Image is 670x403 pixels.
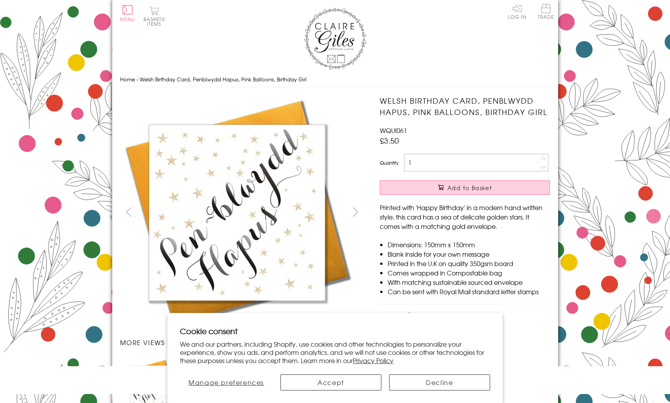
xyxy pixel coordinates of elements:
[180,326,490,336] h2: Cookie consent
[120,76,135,83] a: Home
[280,374,381,390] button: Accept
[353,356,393,365] a: Privacy Policy
[144,6,165,26] button: Basket0 items
[388,240,550,249] li: Dimensions: 150mm x 150mm
[447,184,492,192] span: Add to Basket
[189,378,264,387] span: Manage preferences
[380,159,399,166] label: Quantity
[347,203,364,221] button: next
[380,95,550,118] h1: Welsh Birthday Card, Penblwydd Hapus, Pink Balloons, Birthday Girl
[147,16,165,27] span: 0 items
[388,277,550,287] li: With matching sustainable sourced envelope
[304,8,366,70] img: Claire Giles Greetings Cards
[388,249,550,259] li: Blank inside for your own message
[180,374,273,390] button: Manage preferences
[120,5,135,22] button: Menu
[380,180,550,195] button: Add to Basket
[120,16,135,23] span: Menu
[380,135,399,146] span: £3.50
[140,76,307,83] span: Welsh Birthday Card, Penblwydd Hapus, Pink Balloons, Birthday Girl
[180,340,490,364] p: We and our partners, including Shopify, use cookies and other technologies to personalize your ex...
[388,287,550,296] li: Can be sent with Royal Mail standard letter stamps
[120,95,355,330] img: Welsh Birthday Card, Penblwydd Hapus, Pink Balloons, Birthday Girl
[389,374,490,390] button: Decline
[388,268,550,277] li: Comes wrapped in Compostable bag
[538,4,554,21] a: Trade
[120,338,365,347] h3: More views
[508,4,526,19] a: Log In
[538,4,554,19] span: Trade
[137,76,138,83] span: ›
[380,126,407,135] span: WQUI061
[120,203,138,221] button: prev
[388,259,550,268] li: Printed in the U.K on quality 350gsm board
[120,72,550,88] nav: breadcrumbs
[380,203,550,231] p: Printed with 'Happy Birthday' in a modern hand written style, this card has a sea of delicate gol...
